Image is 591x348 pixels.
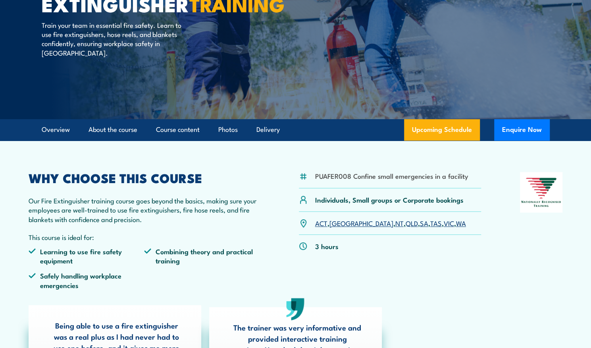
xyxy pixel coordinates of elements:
[520,172,563,213] img: Nationally Recognised Training logo.
[406,218,418,228] a: QLD
[329,218,393,228] a: [GEOGRAPHIC_DATA]
[430,218,442,228] a: TAS
[42,119,70,140] a: Overview
[42,20,187,58] p: Train your team in essential fire safety. Learn to use fire extinguishers, hose reels, and blanke...
[444,218,454,228] a: VIC
[315,195,464,204] p: Individuals, Small groups or Corporate bookings
[420,218,428,228] a: SA
[144,247,260,265] li: Combining theory and practical training
[89,119,137,140] a: About the course
[256,119,280,140] a: Delivery
[29,172,260,183] h2: WHY CHOOSE THIS COURSE
[29,196,260,224] p: Our Fire Extinguisher training course goes beyond the basics, making sure your employees are well...
[315,242,339,251] p: 3 hours
[315,218,327,228] a: ACT
[29,232,260,242] p: This course is ideal for:
[156,119,200,140] a: Course content
[315,171,468,180] li: PUAFER008 Confine small emergencies in a facility
[404,119,480,141] a: Upcoming Schedule
[456,218,466,228] a: WA
[315,218,466,228] p: , , , , , , ,
[395,218,404,228] a: NT
[494,119,550,141] button: Enquire Now
[218,119,238,140] a: Photos
[29,271,144,290] li: Safely handling workplace emergencies
[29,247,144,265] li: Learning to use fire safety equipment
